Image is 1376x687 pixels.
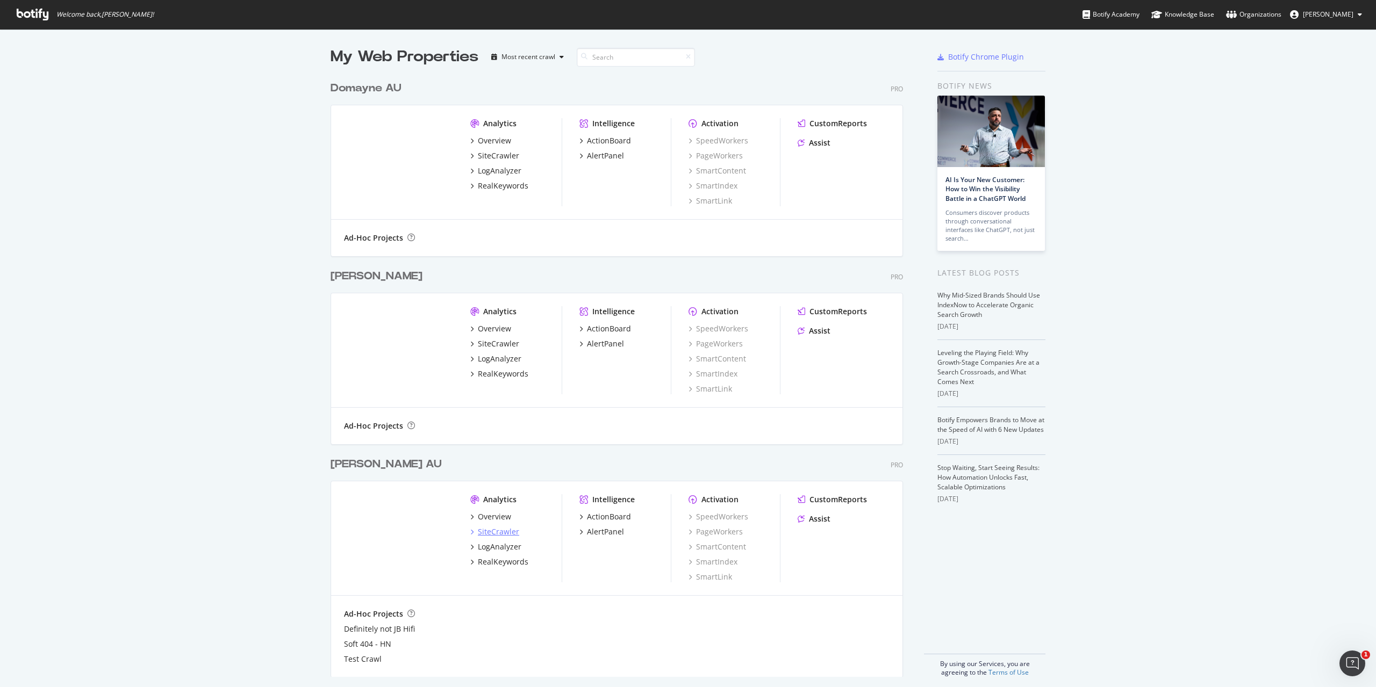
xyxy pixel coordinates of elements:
a: ActionBoard [579,511,631,522]
a: RealKeywords [470,180,528,191]
div: ActionBoard [587,135,631,146]
a: PageWorkers [689,526,743,537]
div: Domayne AU [331,81,402,96]
div: RealKeywords [478,368,528,379]
a: SiteCrawler [470,526,519,537]
a: SmartContent [689,165,746,176]
div: Assist [809,138,830,148]
div: AlertPanel [587,150,624,161]
a: Definitely not JB Hifi [344,624,415,634]
div: Botify Chrome Plugin [948,52,1024,62]
div: Pro [891,272,903,281]
a: AlertPanel [579,150,624,161]
a: Test Crawl [344,654,382,664]
div: Analytics [483,118,517,129]
div: Activation [701,306,739,317]
div: Overview [478,323,511,334]
div: Pro [891,460,903,469]
div: Latest Blog Posts [937,267,1045,279]
input: Search [577,48,695,67]
img: harveynorman.com.au [344,494,453,581]
a: SmartLink [689,196,732,206]
a: LogAnalyzer [470,353,521,364]
iframe: Intercom live chat [1339,650,1365,676]
a: Leveling the Playing Field: Why Growth-Stage Companies Are at a Search Crossroads, and What Comes... [937,348,1040,386]
div: [DATE] [937,437,1045,446]
a: Soft 404 - HN [344,639,391,649]
div: AlertPanel [587,338,624,349]
div: ActionBoard [587,323,631,334]
div: Pro [891,84,903,93]
a: SmartIndex [689,368,737,379]
a: CustomReports [798,306,867,317]
a: Stop Waiting, Start Seeing Results: How Automation Unlocks Fast, Scalable Optimizations [937,463,1040,491]
div: Organizations [1226,9,1281,20]
div: Intelligence [592,494,635,505]
a: Overview [470,135,511,146]
div: Ad-Hoc Projects [344,233,403,243]
a: Botify Empowers Brands to Move at the Speed of AI with 6 New Updates [937,415,1044,434]
a: PageWorkers [689,150,743,161]
a: Overview [470,323,511,334]
button: [PERSON_NAME] [1281,6,1371,23]
div: RealKeywords [478,180,528,191]
a: SpeedWorkers [689,135,748,146]
div: RealKeywords [478,556,528,567]
a: SiteCrawler [470,150,519,161]
a: [PERSON_NAME] [331,269,427,284]
a: Terms of Use [988,668,1029,677]
a: RealKeywords [470,556,528,567]
a: SmartIndex [689,180,737,191]
a: SiteCrawler [470,338,519,349]
a: SmartContent [689,541,746,552]
div: [PERSON_NAME] [331,269,422,284]
div: SmartLink [689,572,732,582]
a: CustomReports [798,118,867,129]
a: SpeedWorkers [689,511,748,522]
div: Knowledge Base [1151,9,1214,20]
span: Gareth Kleinman [1303,10,1353,19]
div: LogAnalyzer [478,165,521,176]
img: www.domayne.com.au [344,118,453,205]
div: [DATE] [937,389,1045,399]
div: grid [331,68,912,677]
div: Intelligence [592,306,635,317]
a: PageWorkers [689,338,743,349]
a: SmartIndex [689,556,737,567]
a: ActionBoard [579,135,631,146]
div: CustomReports [809,306,867,317]
div: Botify news [937,80,1045,92]
div: CustomReports [809,494,867,505]
div: [DATE] [937,322,1045,331]
a: Assist [798,138,830,148]
a: AlertPanel [579,338,624,349]
span: 1 [1361,650,1370,659]
a: SmartLink [689,384,732,394]
a: CustomReports [798,494,867,505]
div: Analytics [483,494,517,505]
a: Botify Chrome Plugin [937,52,1024,62]
a: SmartContent [689,353,746,364]
a: Overview [470,511,511,522]
div: Ad-Hoc Projects [344,421,403,431]
span: Welcome back, [PERSON_NAME] ! [56,10,154,19]
a: SpeedWorkers [689,323,748,334]
a: LogAnalyzer [470,165,521,176]
button: Most recent crawl [487,48,568,66]
div: Assist [809,514,830,524]
div: Overview [478,135,511,146]
a: Assist [798,514,830,524]
a: RealKeywords [470,368,528,379]
div: Intelligence [592,118,635,129]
